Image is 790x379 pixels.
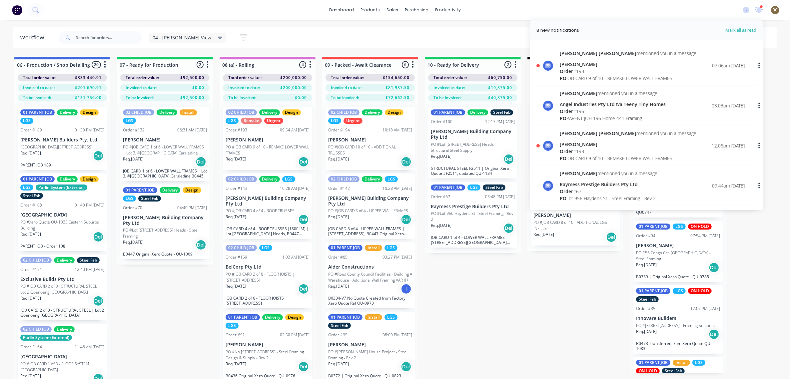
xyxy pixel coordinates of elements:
div: 02 CHILD JOB [20,257,52,263]
p: [PERSON_NAME] [226,342,310,348]
span: Invoiced to date: [433,85,465,91]
p: PO #JOB CARD 2 of 3 - STRUCTURAL STEEL | Lot 2 Goenoeng [GEOGRAPHIC_DATA] [20,283,104,295]
p: [PERSON_NAME] Building Company Pty Ltd [328,196,412,207]
div: Delivery [259,109,280,115]
p: Req. [DATE] [20,150,41,156]
p: B0334-V7 No Quote Created from Factory. Xero Quote Ref QU-0973 [328,296,412,306]
span: To be invoiced: [228,95,256,101]
div: 04:40 PM [DATE] [177,205,207,211]
span: [PERSON_NAME] [560,170,597,176]
div: Delivery [57,176,78,182]
div: Order #94 [636,233,655,239]
div: Order #132 [123,127,145,133]
div: 01 PARENT JOB [431,109,465,115]
span: To be invoiced: [126,95,154,101]
div: Workflow [20,34,47,42]
span: $201,690.91 [75,85,102,91]
div: [PERSON_NAME] [560,141,696,148]
div: 02 CHILD JOBDeliveryLGSOrder #14210:28 AM [DATE][PERSON_NAME] Building Company Pty LtdPO #JOB CAR... [326,173,415,239]
div: 06:31 AM [DATE] [177,127,207,133]
p: [PERSON_NAME] [328,137,412,143]
p: Req. [DATE] [636,329,657,335]
span: $154,650.00 [383,75,409,81]
div: Delivery [259,176,280,182]
span: PO [560,75,566,81]
p: PO #[PERSON_NAME] House Project - Steel Framing - Rev 2 [328,349,412,361]
div: Purlin System (External) [36,184,87,191]
span: Invoiced to date: [23,85,55,91]
div: Delivery [362,176,383,182]
span: [PERSON_NAME] [PERSON_NAME] [560,50,636,56]
p: Req. [DATE] [328,283,349,289]
div: LGS [385,314,397,320]
p: PO #Lot [STREET_ADDRESS] Heads - Structural Steel Supply [431,141,515,153]
div: LGS [467,184,480,191]
p: B0473 Transferred from Xero Quote QU-1083 [636,341,720,351]
div: 01 PARENT JOBLGSON HOLDSteel FabOrder #3512:07 PM [DATE]Innovare BuildersPO #[STREET_ADDRESS] - F... [633,285,723,354]
p: Req. [DATE] [123,156,144,162]
div: 02 CHILD JOBDeliveryDesignLGSRemakeUrgentOrder #19309:54 AM [DATE][PERSON_NAME]PO #JOB CARD 9 of ... [223,107,312,170]
span: Order [560,68,573,74]
div: Install [180,109,197,115]
div: Del [503,223,514,234]
div: Del [196,240,206,250]
p: PO #JOB CARD 3 of 4 - UPPER WALL FRAMES [328,208,408,214]
p: Req. [DATE] [226,283,246,289]
div: Order #142 [328,185,350,192]
div: LGS [226,323,239,329]
div: Order #143 [226,185,247,192]
div: # 193 [560,148,696,155]
p: [GEOGRAPHIC_DATA] [20,354,104,360]
p: PO #JOB CARD 4 of 4 - ROOF TRUSSES [226,208,295,214]
div: Order #164 [20,344,42,350]
div: LGS [692,360,705,366]
div: 10:28 AM [DATE] [280,185,310,192]
div: 02 CHILD JOB [123,109,154,115]
div: 07:06am [DATE] [712,62,745,69]
div: 12:07 PM [DATE] [690,306,720,312]
div: Order #189 [20,127,42,133]
span: $19,875.00 [488,85,512,91]
div: 02 CHILD JOBDeliverySteel FabOrder #17112:40 PM [DATE]Exclusive Builds Pty LtdPO #JOB CARD 2 of 3... [18,255,107,321]
p: Req. [DATE] [20,231,41,237]
div: mentioned you in a message [560,130,696,137]
p: PO #JOB CARD 8 of 10 - ADDITIONAL LGS INFILLS [533,220,617,232]
p: B0436 Original Xero Quote - QU-0976 [226,373,310,378]
p: BelCorp Pty Ltd [226,264,310,270]
div: Steel Fab [328,323,351,329]
span: $92,500.00 [180,75,204,81]
span: [PERSON_NAME] [PERSON_NAME] [560,130,636,136]
div: ON HOLD [636,368,660,374]
p: Req. [DATE] [226,156,246,162]
p: Req. [DATE] [533,232,554,238]
div: Order #70 [123,205,142,211]
div: 01 PARENT JOB [20,109,55,115]
span: Order [560,148,573,154]
span: $40,875.00 [488,95,512,101]
p: PO #JOB CARD 9 of 10 - REMAKE LOWER WALL FRAMES [226,144,310,156]
div: 01 PARENT JOB [636,360,670,366]
img: Factory [12,5,22,15]
div: I [401,284,411,294]
div: Order #194 [328,127,350,133]
span: Order [560,188,573,195]
div: Design [183,187,201,193]
p: JOB CARD 3 of 4 - UPPER WALL FRAMES | [STREET_ADDRESS], B0447 Original Xero Quote - QU-1009 [328,226,412,236]
div: Remake [241,118,262,124]
div: 01 PARENT JOB [431,184,465,191]
div: Steel Fab [20,193,43,199]
div: Del [709,329,719,340]
div: LGS [123,196,136,202]
div: Delivery [160,187,180,193]
p: [PERSON_NAME] [226,137,310,143]
span: PO [560,195,566,202]
p: JOB CARD 1 of 6 - LOWER WALL FRAMES | Lot 3, #[GEOGRAPHIC_DATA] Carsledine B0445 [123,168,207,178]
div: 01 PARENT JOB [226,314,260,320]
div: Urgent [344,118,363,124]
p: Req. [DATE] [226,214,246,220]
p: [PERSON_NAME] [533,213,617,218]
p: [PERSON_NAME] Builders Pty. Ltd. [20,137,104,143]
div: ON HOLD [688,224,712,230]
p: [PERSON_NAME] Building Company Pty Ltd [226,196,310,207]
div: Delivery [362,109,383,115]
